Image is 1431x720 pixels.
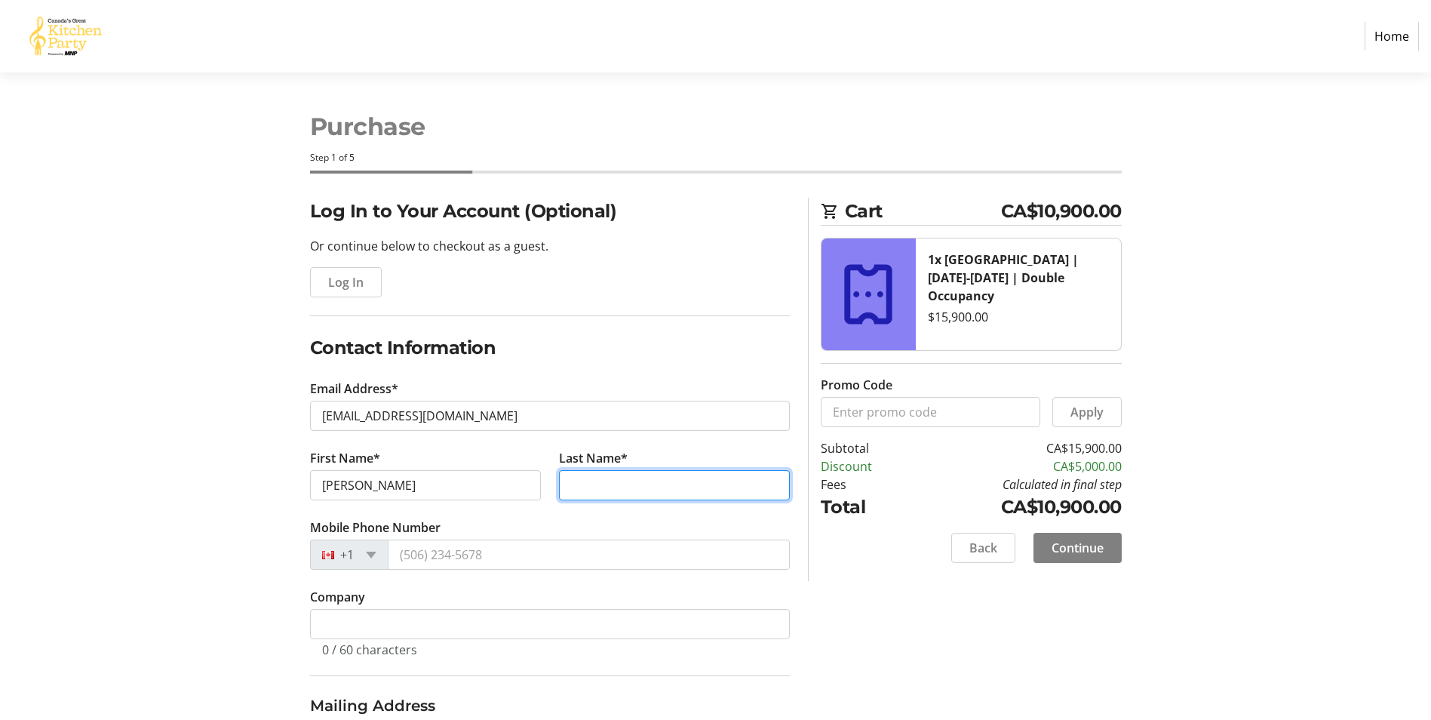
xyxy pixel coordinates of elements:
img: Canada’s Great Kitchen Party's Logo [12,6,119,66]
a: Home [1365,22,1419,51]
td: Discount [821,457,910,475]
button: Log In [310,267,382,297]
tr-character-limit: 0 / 60 characters [322,642,417,658]
span: Continue [1052,539,1104,557]
div: $15,900.00 [928,308,1109,326]
span: Apply [1070,403,1104,421]
span: Log In [328,273,364,291]
input: Enter promo code [821,397,1040,427]
h3: Mailing Address [310,694,790,717]
td: Subtotal [821,439,910,457]
p: Or continue below to checkout as a guest. [310,237,790,255]
button: Back [951,533,1015,563]
label: Promo Code [821,376,892,394]
label: Last Name* [559,449,628,467]
input: (506) 234-5678 [388,540,790,570]
div: Step 1 of 5 [310,151,1122,165]
td: CA$5,000.00 [910,457,1122,475]
h1: Purchase [310,109,1122,145]
td: Calculated in final step [910,475,1122,494]
button: Apply [1052,397,1122,427]
td: Total [821,494,910,521]
label: Company [310,588,365,606]
h2: Log In to Your Account (Optional) [310,198,790,225]
h2: Contact Information [310,334,790,362]
button: Continue [1033,533,1122,563]
label: Mobile Phone Number [310,518,441,537]
td: CA$10,900.00 [910,494,1122,521]
span: CA$10,900.00 [1001,198,1122,225]
td: CA$15,900.00 [910,439,1122,457]
label: Email Address* [310,380,398,398]
td: Fees [821,475,910,494]
label: First Name* [310,449,380,467]
span: Back [969,539,997,557]
span: Cart [845,198,1001,225]
strong: 1x [GEOGRAPHIC_DATA] | [DATE]-[DATE] | Double Occupancy [928,251,1079,304]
